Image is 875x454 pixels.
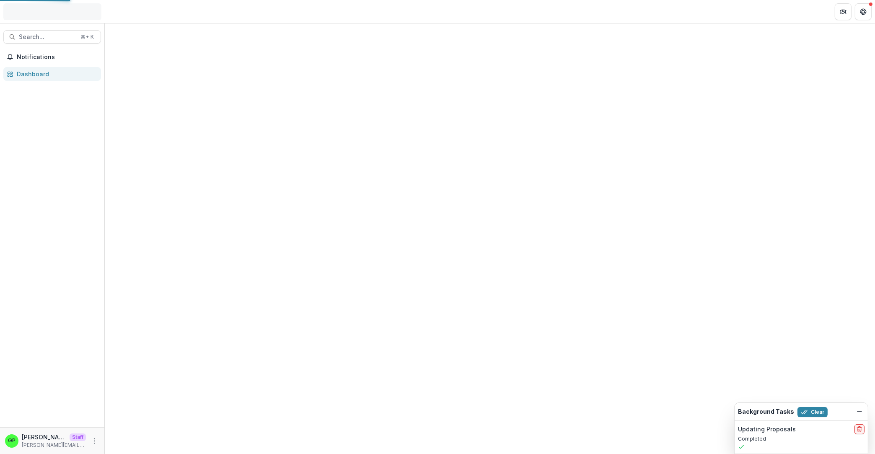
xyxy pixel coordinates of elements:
[17,70,94,78] div: Dashboard
[854,424,865,434] button: delete
[22,433,66,441] p: [PERSON_NAME]
[79,32,96,42] div: ⌘ + K
[3,50,101,64] button: Notifications
[738,435,865,443] p: Completed
[854,407,865,417] button: Dismiss
[22,441,86,449] p: [PERSON_NAME][EMAIL_ADDRESS][DOMAIN_NAME]
[19,34,75,41] span: Search...
[738,426,796,433] h2: Updating Proposals
[108,5,144,18] nav: breadcrumb
[70,433,86,441] p: Staff
[855,3,872,20] button: Get Help
[8,438,16,444] div: Griffin Perry
[3,67,101,81] a: Dashboard
[89,436,99,446] button: More
[797,407,828,417] button: Clear
[738,408,794,415] h2: Background Tasks
[17,54,98,61] span: Notifications
[835,3,852,20] button: Partners
[3,30,101,44] button: Search...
